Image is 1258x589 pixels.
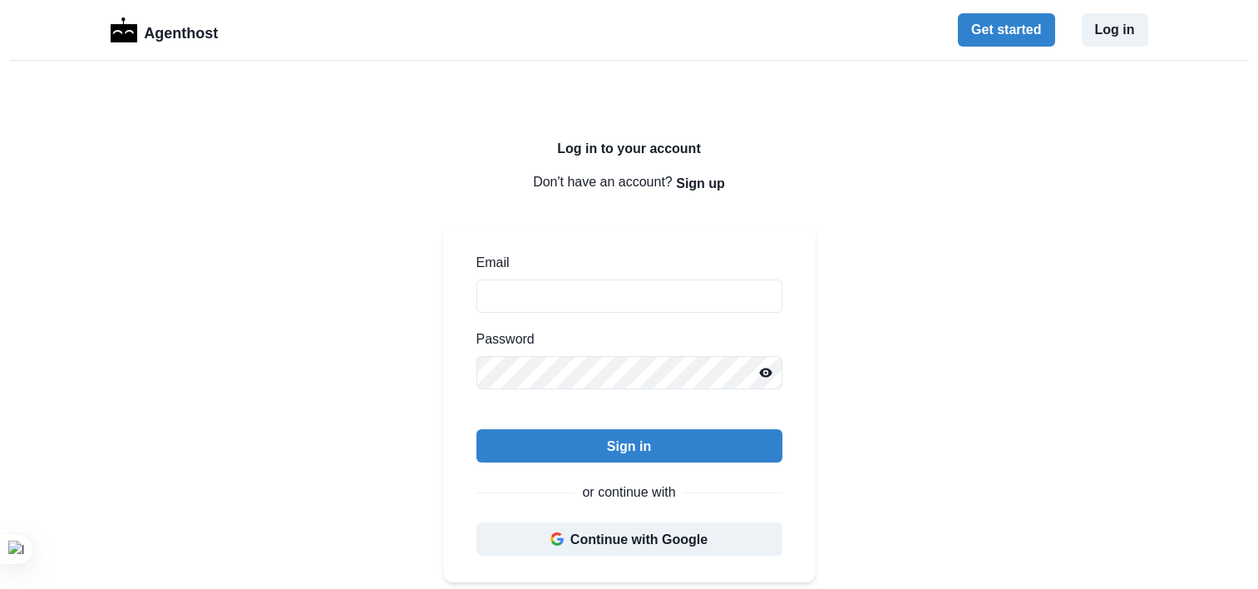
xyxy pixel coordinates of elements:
img: Logo [111,17,138,42]
button: Reveal password [749,356,782,389]
h2: Log in to your account [443,141,816,156]
label: Password [476,329,772,349]
p: Don't have an account? [443,166,816,200]
button: Get started [958,13,1054,47]
button: Sign up [676,166,725,200]
label: Email [476,253,772,273]
a: LogoAgenthost [111,16,219,45]
p: Agenthost [144,16,218,45]
p: or continue with [582,483,675,502]
button: Sign in [476,429,782,463]
button: Continue with Google [476,522,782,556]
button: Log in [1082,13,1148,47]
